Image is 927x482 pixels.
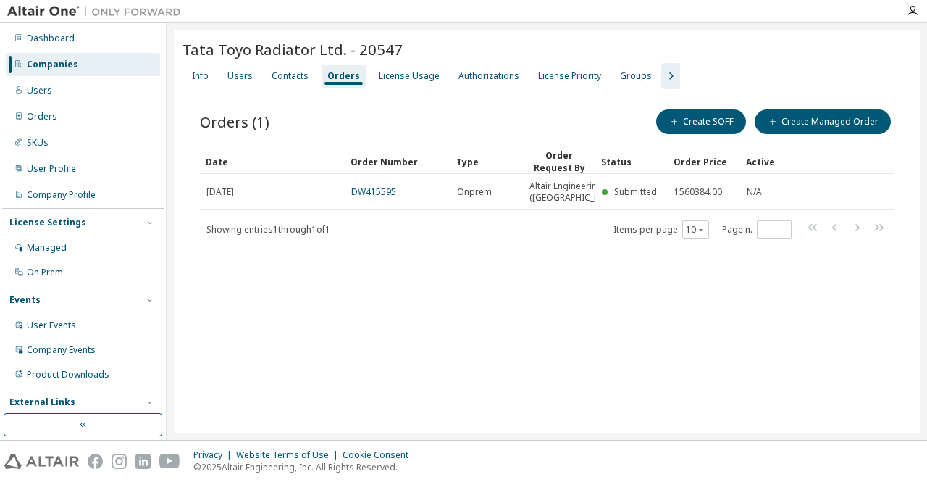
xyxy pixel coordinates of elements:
button: Create SOFF [656,109,746,134]
div: On Prem [27,267,63,278]
div: License Priority [538,70,601,82]
div: Dashboard [27,33,75,44]
span: Orders (1) [200,112,269,132]
div: License Settings [9,217,86,228]
div: Info [192,70,209,82]
div: Active [746,150,807,173]
span: Items per page [613,220,709,239]
div: Users [227,70,253,82]
span: 1560384.00 [674,186,722,198]
div: Order Number [351,150,445,173]
div: Date [206,150,339,173]
div: Users [27,85,52,96]
div: Cookie Consent [343,449,417,461]
a: DW415595 [351,186,396,198]
span: Page n. [722,220,792,239]
div: Orders [327,70,360,82]
div: License Usage [379,70,440,82]
div: Companies [27,59,78,70]
button: 10 [686,224,705,236]
span: Altair Engineering ([GEOGRAPHIC_DATA]) [529,180,621,204]
img: linkedin.svg [135,454,151,469]
div: Groups [620,70,652,82]
span: [DATE] [206,186,234,198]
span: Onprem [457,186,492,198]
img: facebook.svg [88,454,103,469]
div: Website Terms of Use [236,449,343,461]
div: Company Events [27,344,96,356]
span: Tata Toyo Radiator Ltd. - 20547 [183,39,403,59]
div: Managed [27,242,67,254]
div: Order Price [674,150,734,173]
span: Showing entries 1 through 1 of 1 [206,223,330,236]
div: SKUs [27,137,49,149]
div: User Events [27,320,76,331]
div: Company Profile [27,189,96,201]
div: Contacts [272,70,309,82]
div: Order Request By [529,149,590,174]
p: © 2025 Altair Engineering, Inc. All Rights Reserved. [193,461,417,473]
div: Authorizations [458,70,519,82]
img: altair_logo.svg [4,454,79,469]
div: Product Downloads [27,369,109,381]
img: Altair One [7,4,188,19]
div: Events [9,294,41,306]
span: Submitted [614,186,657,198]
div: User Profile [27,163,76,175]
img: youtube.svg [159,454,180,469]
div: Orders [27,111,57,122]
button: Create Managed Order [755,109,891,134]
span: N/A [747,186,762,198]
img: instagram.svg [112,454,127,469]
div: Privacy [193,449,236,461]
div: Type [456,150,517,173]
div: Status [601,150,662,173]
div: External Links [9,396,75,408]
